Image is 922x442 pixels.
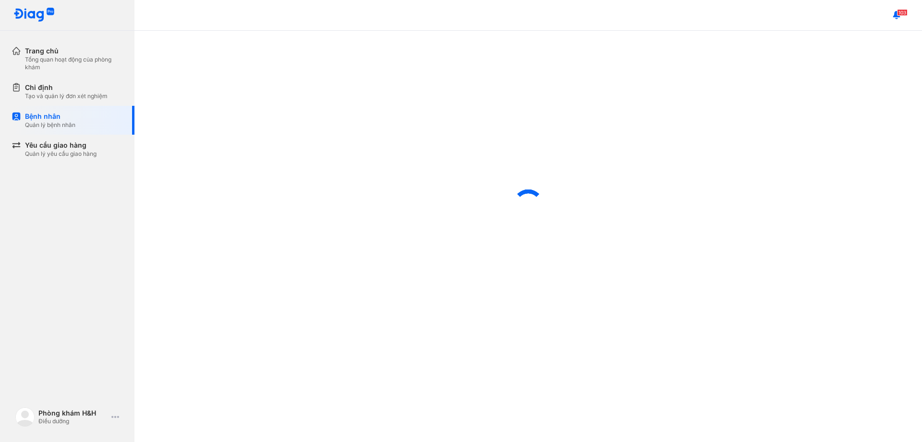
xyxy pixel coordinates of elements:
div: Trang chủ [25,46,123,56]
div: Tổng quan hoạt động của phòng khám [25,56,123,71]
div: Điều dưỡng [38,417,108,425]
div: Bệnh nhân [25,112,75,121]
img: logo [15,407,35,427]
img: logo [13,8,55,23]
div: Phòng khám H&H [38,409,108,417]
div: Yêu cầu giao hàng [25,140,97,150]
div: Chỉ định [25,83,108,92]
span: 103 [897,9,908,16]
div: Quản lý bệnh nhân [25,121,75,129]
div: Quản lý yêu cầu giao hàng [25,150,97,158]
div: Tạo và quản lý đơn xét nghiệm [25,92,108,100]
